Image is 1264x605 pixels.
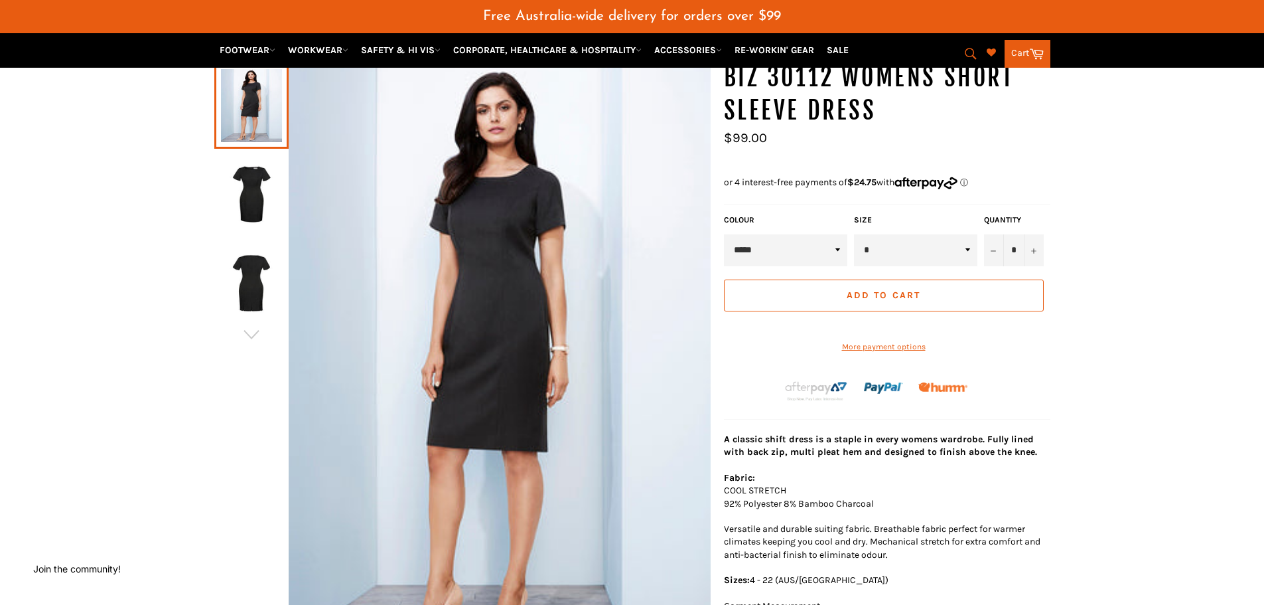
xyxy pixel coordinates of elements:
label: COLOUR [724,215,847,226]
span: Add to Cart [847,290,920,301]
button: Join the community! [33,563,121,574]
p: COOL STRETCH 92% Polyester 8% Bamboo Charcoal Versatile and durable suiting fabric. Breathable fa... [724,472,1050,586]
a: SALE [821,39,854,62]
img: BIZ 30112 Womens Short Sleeve Dress - Workin Gear [221,158,282,231]
strong: A classic shift dress is a staple in every womens wardrobe. Fully lined with back zip, multi plea... [724,434,1037,458]
button: Add to Cart [724,280,1044,311]
a: FOOTWEAR [214,39,281,62]
a: CORPORATE, HEALTHCARE & HOSPITALITY [448,39,647,62]
span: $99.00 [724,130,767,145]
h1: BIZ 30112 Womens Short Sleeve Dress [724,61,1050,127]
button: Reduce item quantity by one [984,234,1004,266]
img: paypal.png [864,369,903,408]
a: Cart [1005,40,1050,68]
a: WORKWEAR [283,39,354,62]
a: SAFETY & HI VIS [356,39,446,62]
a: RE-WORKIN' GEAR [729,39,819,62]
img: Humm_core_logo_RGB-01_300x60px_small_195d8312-4386-4de7-b182-0ef9b6303a37.png [918,383,967,392]
strong: Fabric: [724,472,755,483]
label: Quantity [984,215,1044,226]
img: Afterpay-Logo-on-dark-bg_large.png [784,380,849,402]
button: Increase item quantity by one [1024,234,1044,266]
a: More payment options [724,341,1044,353]
span: Free Australia-wide delivery for orders over $99 [483,9,781,23]
strong: Sizes: [724,574,750,586]
a: ACCESSORIES [649,39,727,62]
label: Size [854,215,977,226]
img: BIZ 30112 Womens Short Sleeve Dress - Workin Gear [221,247,282,320]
